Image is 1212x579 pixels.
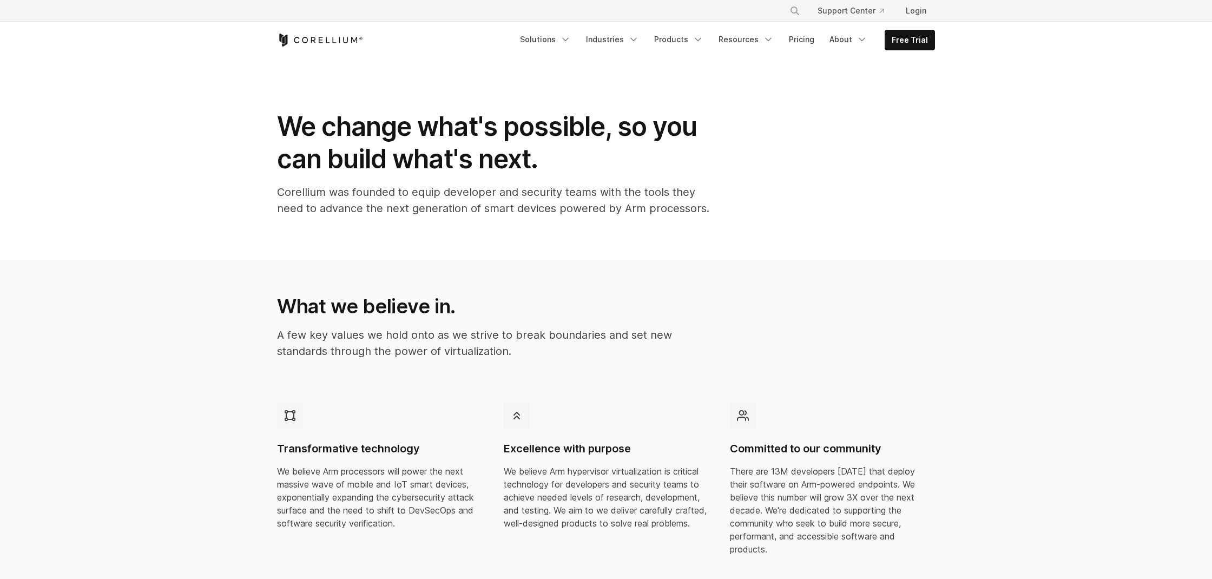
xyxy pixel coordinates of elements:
[648,30,710,49] a: Products
[730,465,935,556] p: There are 13M developers [DATE] that deploy their software on Arm-powered endpoints. We believe t...
[504,442,709,456] h4: Excellence with purpose
[885,30,934,50] a: Free Trial
[277,294,708,318] h2: What we believe in.
[776,1,935,21] div: Navigation Menu
[897,1,935,21] a: Login
[277,327,708,359] p: A few key values we hold onto as we strive to break boundaries and set new standards through the ...
[277,184,710,216] p: Corellium was founded to equip developer and security teams with the tools they need to advance t...
[782,30,821,49] a: Pricing
[277,110,710,175] h1: We change what's possible, so you can build what's next.
[730,442,935,456] h4: Committed to our community
[513,30,577,49] a: Solutions
[823,30,874,49] a: About
[513,30,935,50] div: Navigation Menu
[809,1,893,21] a: Support Center
[785,1,805,21] button: Search
[277,442,482,456] h4: Transformative technology
[504,465,709,530] p: We believe Arm hypervisor virtualization is critical technology for developers and security teams...
[579,30,645,49] a: Industries
[277,465,482,530] p: We believe Arm processors will power the next massive wave of mobile and IoT smart devices, expon...
[712,30,780,49] a: Resources
[277,34,363,47] a: Corellium Home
